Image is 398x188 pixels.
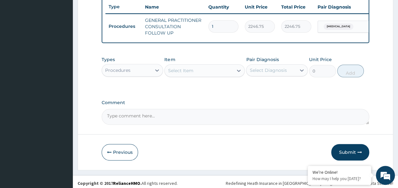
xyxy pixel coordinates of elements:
th: Pair Diagnosis [314,1,384,13]
th: Name [142,1,205,13]
div: We're Online! [313,169,366,175]
div: Procedures [105,67,130,73]
td: Procedures [105,21,142,32]
label: Unit Price [309,56,332,63]
button: Add [337,65,364,77]
div: Redefining Heath Insurance in [GEOGRAPHIC_DATA] using Telemedicine and Data Science! [226,180,393,186]
button: Previous [102,144,138,160]
div: Select Diagnosis [250,67,287,73]
button: Submit [331,144,369,160]
div: Minimize live chat window [104,3,119,18]
td: GENERAL PRACTITIONER CONSULTATION FOLLOW UP [142,14,205,39]
a: RelianceHMO [113,180,140,186]
label: Pair Diagnosis [246,56,279,63]
th: Total Price [278,1,314,13]
span: [MEDICAL_DATA] [324,23,353,30]
th: Quantity [205,1,242,13]
label: Types [102,57,115,62]
th: Unit Price [242,1,278,13]
label: Comment [102,100,370,105]
strong: Copyright © 2017 . [78,180,142,186]
span: We're online! [37,55,87,119]
textarea: Type your message and hit 'Enter' [3,123,121,145]
th: Type [105,1,142,13]
div: Chat with us now [33,35,106,44]
p: How may I help you today? [313,176,366,181]
img: d_794563401_company_1708531726252_794563401 [12,32,26,47]
div: Select Item [168,67,193,74]
label: Item [164,56,175,63]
